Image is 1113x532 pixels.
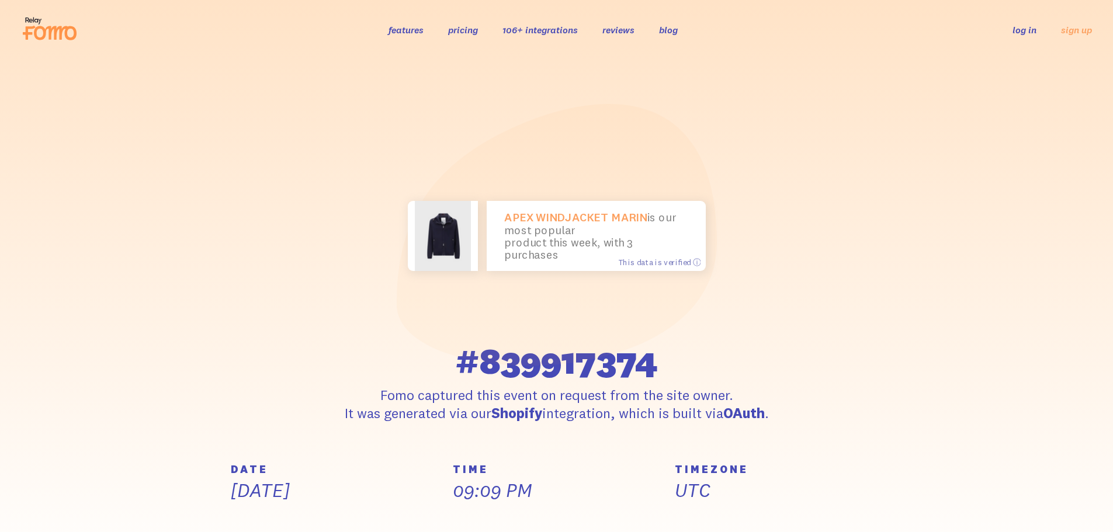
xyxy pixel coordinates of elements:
p: is our most popular product this week, with 3 purchases [504,211,688,262]
a: sign up [1061,24,1092,36]
p: Fomo captured this event on request from the site owner. It was generated via our integration, wh... [342,386,772,422]
a: blog [659,24,678,36]
img: Namnlosdesign-2025-08-26T181113.837_small.png [414,201,471,271]
p: UTC [675,478,883,503]
strong: Shopify [491,404,542,422]
span: #839917374 [455,343,658,379]
span: This data is verified ⓘ [618,257,701,267]
a: features [389,24,424,36]
p: 09:09 PM [453,478,661,503]
a: reviews [602,24,634,36]
a: pricing [448,24,478,36]
h5: DATE [231,464,439,475]
a: APEX WINDJACKET MARIN [504,210,647,224]
h5: TIME [453,464,661,475]
strong: OAuth [723,404,765,422]
p: [DATE] [231,478,439,503]
h5: TIMEZONE [675,464,883,475]
a: 106+ integrations [502,24,578,36]
a: log in [1013,24,1036,36]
